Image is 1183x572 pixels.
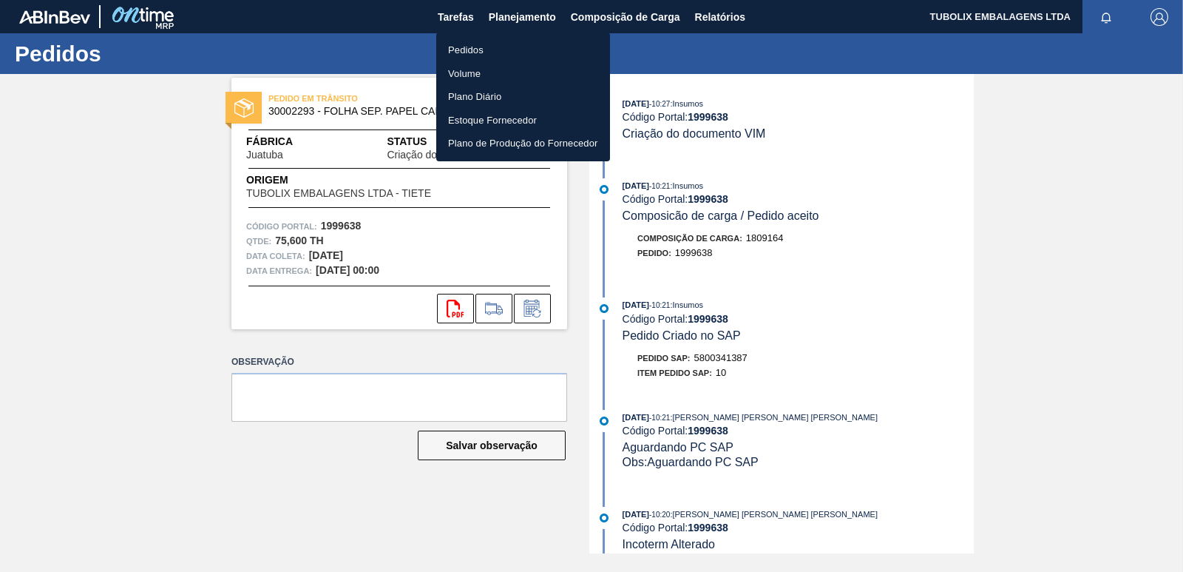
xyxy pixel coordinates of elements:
[436,109,610,132] a: Estoque Fornecedor
[436,62,610,86] a: Volume
[436,38,610,62] a: Pedidos
[436,85,610,109] a: Plano Diário
[436,132,610,155] a: Plano de Produção do Fornecedor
